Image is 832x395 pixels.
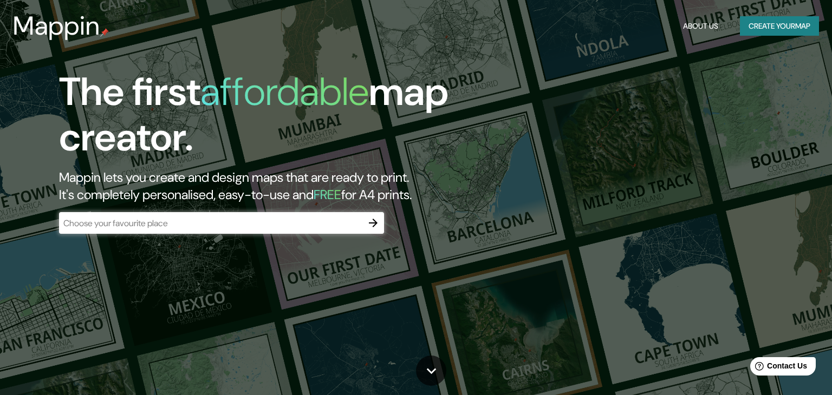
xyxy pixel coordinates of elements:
[736,353,820,383] iframe: Help widget launcher
[13,11,100,41] h3: Mappin
[59,217,362,229] input: Choose your favourite place
[740,16,819,36] button: Create yourmap
[59,69,475,169] h1: The first map creator.
[314,186,341,203] h5: FREE
[59,169,475,203] h2: Mappin lets you create and design maps that are ready to print. It's completely personalised, eas...
[100,28,109,37] img: mappin-pin
[679,16,723,36] button: About Us
[200,67,369,117] h1: affordable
